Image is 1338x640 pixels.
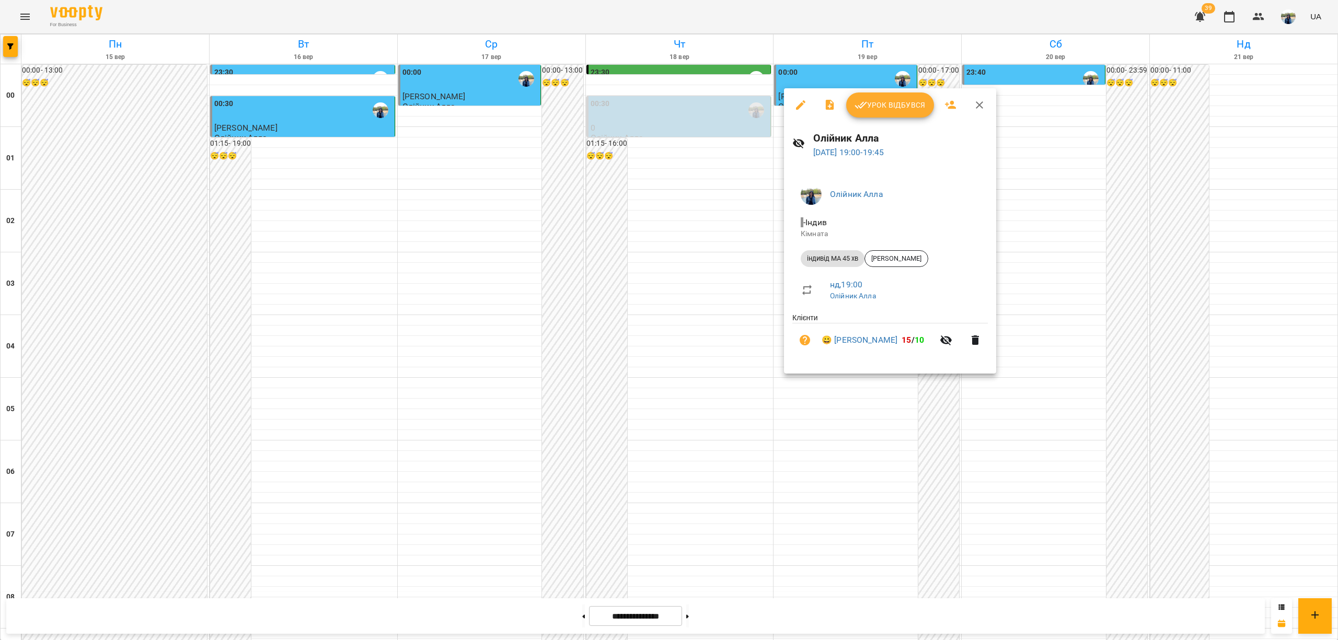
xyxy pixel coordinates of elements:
a: Олійник Алла [830,292,876,300]
b: / [902,335,924,345]
span: 10 [915,335,924,345]
span: Урок відбувся [855,99,926,111]
span: 15 [902,335,911,345]
button: Візит ще не сплачено. Додати оплату? [792,328,817,353]
span: індивід МА 45 хв [801,254,864,263]
div: [PERSON_NAME] [864,250,928,267]
ul: Клієнти [792,312,988,361]
img: 79bf113477beb734b35379532aeced2e.jpg [801,184,822,205]
span: [PERSON_NAME] [865,254,928,263]
h6: Олійник Алла [813,130,988,146]
button: Урок відбувся [846,92,934,118]
a: нд , 19:00 [830,280,862,289]
a: [DATE] 19:00-19:45 [813,147,884,157]
a: 😀 [PERSON_NAME] [822,334,897,346]
p: Кімната [801,229,979,239]
a: Олійник Алла [830,189,883,199]
span: - Індив [801,217,829,227]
